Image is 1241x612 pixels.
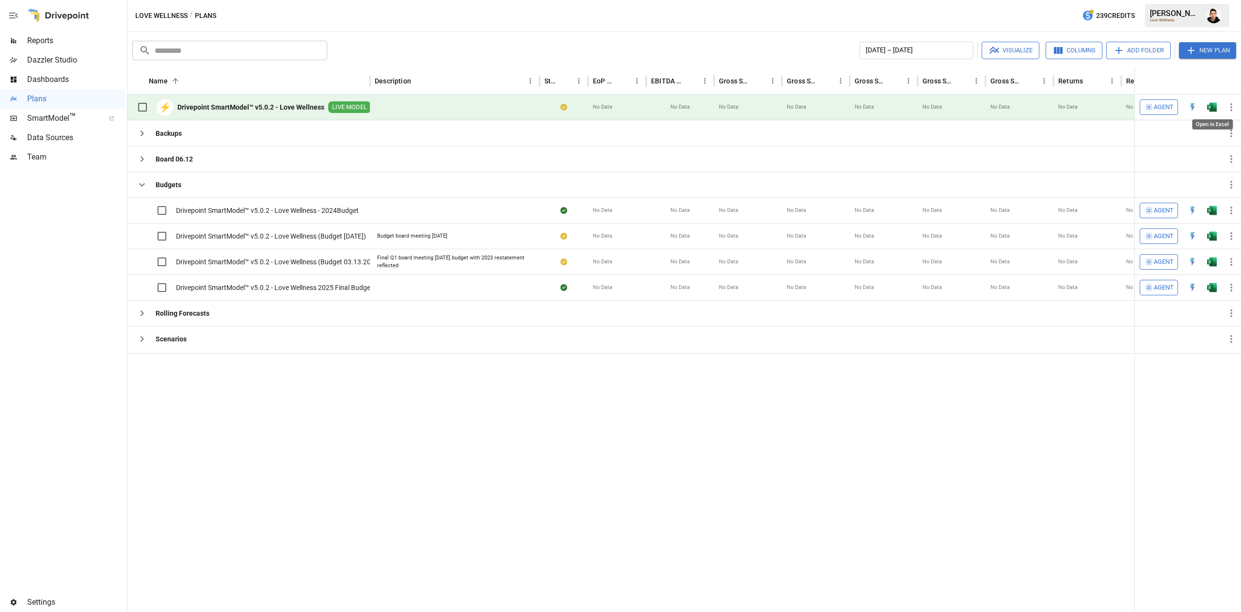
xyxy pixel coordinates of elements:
[670,284,690,291] span: No Data
[719,258,738,266] span: No Data
[617,74,630,88] button: Sort
[1154,205,1174,216] span: Agent
[593,207,612,214] span: No Data
[156,308,209,318] b: Rolling Forecasts
[859,42,973,59] button: [DATE] – [DATE]
[1207,231,1217,241] div: Open in Excel
[1188,257,1197,267] img: quick-edit-flash.b8aec18c.svg
[787,284,806,291] span: No Data
[27,596,125,608] span: Settings
[176,231,366,241] span: Drivepoint SmartModel™ v5.0.2 - Love Wellness (Budget [DATE])
[752,74,766,88] button: Sort
[560,102,567,112] div: Your plan has changes in Excel that are not reflected in the Drivepoint Data Warehouse, select "S...
[1126,77,1159,85] div: Returns: DTC Online
[923,284,942,291] span: No Data
[787,207,806,214] span: No Data
[1227,74,1241,88] button: Sort
[923,77,955,85] div: Gross Sales: Wholesale
[375,77,411,85] div: Description
[855,77,887,85] div: Gross Sales: Marketplace
[888,74,902,88] button: Sort
[1207,206,1217,215] div: Open in Excel
[902,74,915,88] button: Gross Sales: Marketplace column menu
[593,77,616,85] div: EoP Cash
[1206,8,1222,23] img: Francisco Sanchez
[1188,231,1197,241] img: quick-edit-flash.b8aec18c.svg
[524,74,537,88] button: Description column menu
[1106,42,1171,59] button: Add Folder
[412,74,426,88] button: Sort
[1188,283,1197,292] img: quick-edit-flash.b8aec18c.svg
[560,206,567,215] div: Sync complete
[572,74,586,88] button: Status column menu
[1126,258,1146,266] span: No Data
[820,74,834,88] button: Sort
[855,103,874,111] span: No Data
[719,77,751,85] div: Gross Sales
[377,232,447,240] div: Budget board meeting [DATE]
[651,77,684,85] div: EBITDA Margin
[670,232,690,240] span: No Data
[27,113,98,124] span: SmartModel
[544,77,557,85] div: Status
[27,54,125,66] span: Dazzler Studio
[1207,206,1217,215] img: g5qfjXmAAAAABJRU5ErkJggg==
[1058,232,1078,240] span: No Data
[1154,257,1174,268] span: Agent
[156,154,193,164] b: Board 06.12
[719,284,738,291] span: No Data
[169,74,182,88] button: Sort
[1126,284,1146,291] span: No Data
[156,180,181,190] b: Budgets
[990,232,1010,240] span: No Data
[1058,103,1078,111] span: No Data
[1024,74,1037,88] button: Sort
[1154,231,1174,242] span: Agent
[1207,283,1217,292] div: Open in Excel
[558,74,572,88] button: Sort
[698,74,712,88] button: EBITDA Margin column menu
[990,103,1010,111] span: No Data
[1140,280,1178,295] button: Agent
[990,207,1010,214] span: No Data
[1037,74,1051,88] button: Gross Sales: Retail column menu
[1126,207,1146,214] span: No Data
[990,77,1023,85] div: Gross Sales: Retail
[560,257,567,267] div: Your plan has changes in Excel that are not reflected in the Drivepoint Data Warehouse, select "S...
[1105,74,1119,88] button: Returns column menu
[1188,206,1197,215] img: quick-edit-flash.b8aec18c.svg
[1207,102,1217,112] img: g5qfjXmAAAAABJRU5ErkJggg==
[855,258,874,266] span: No Data
[1046,42,1102,59] button: Columns
[1200,2,1227,29] button: Francisco Sanchez
[1154,102,1174,113] span: Agent
[1188,231,1197,241] div: Open in Quick Edit
[1078,7,1139,25] button: 239Credits
[328,103,371,112] span: LIVE MODEL
[27,93,125,105] span: Plans
[923,207,942,214] span: No Data
[1126,232,1146,240] span: No Data
[719,103,738,111] span: No Data
[560,231,567,241] div: Your plan has changes in Excel that are not reflected in the Drivepoint Data Warehouse, select "S...
[787,77,819,85] div: Gross Sales: DTC Online
[149,77,168,85] div: Name
[1126,103,1146,111] span: No Data
[1188,102,1197,112] img: quick-edit-flash.b8aec18c.svg
[1188,283,1197,292] div: Open in Quick Edit
[923,103,942,111] span: No Data
[1188,206,1197,215] div: Open in Quick Edit
[670,207,690,214] span: No Data
[1140,254,1178,270] button: Agent
[1150,9,1200,18] div: [PERSON_NAME]
[787,232,806,240] span: No Data
[684,74,698,88] button: Sort
[156,334,187,344] b: Scenarios
[990,258,1010,266] span: No Data
[27,132,125,144] span: Data Sources
[1207,257,1217,267] img: g5qfjXmAAAAABJRU5ErkJggg==
[27,35,125,47] span: Reports
[1192,119,1233,129] div: Open in Excel
[787,258,806,266] span: No Data
[593,284,612,291] span: No Data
